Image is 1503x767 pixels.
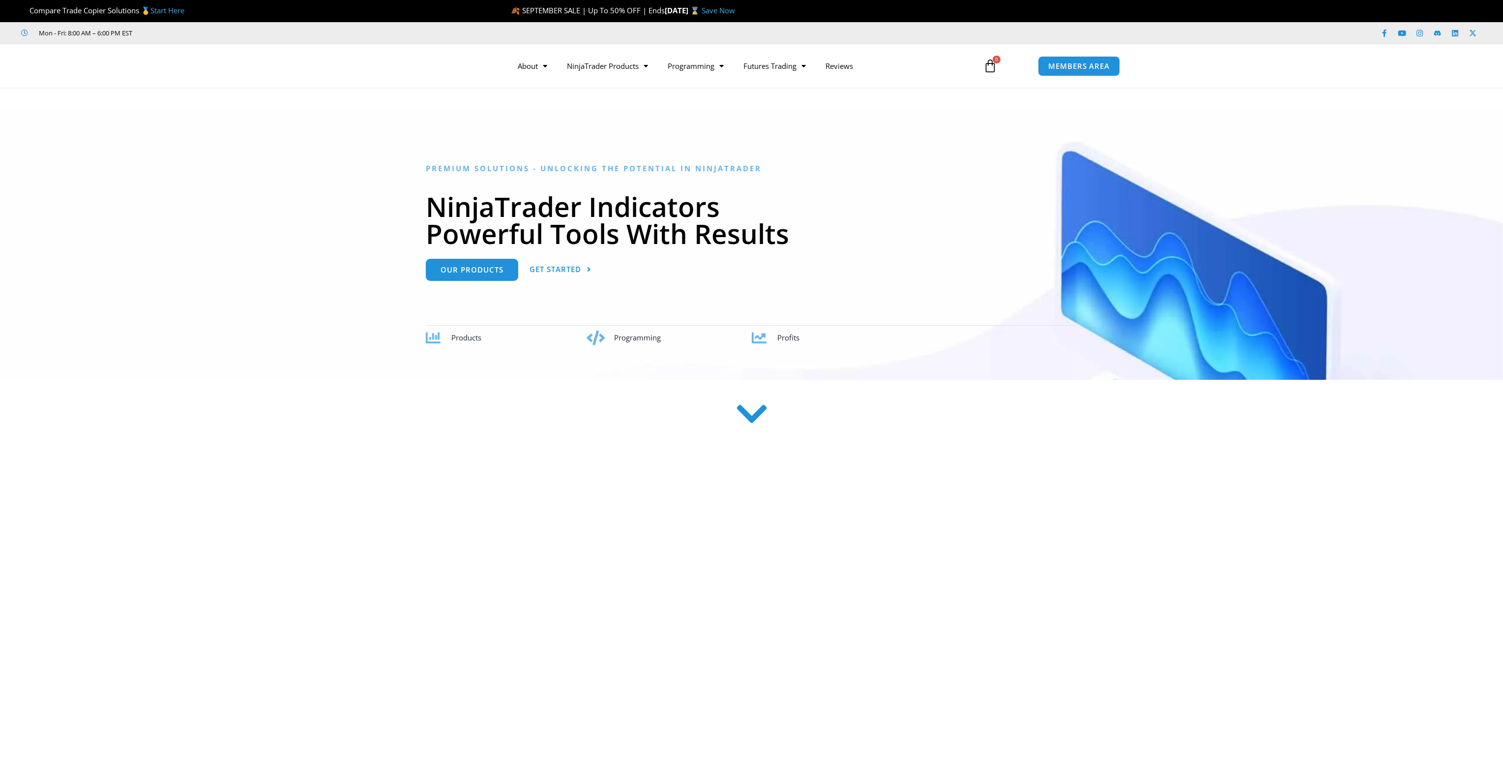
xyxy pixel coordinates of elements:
a: Programming [658,55,734,77]
span: Profits [777,333,799,342]
a: Futures Trading [734,55,816,77]
span: Get Started [530,266,581,273]
a: Reviews [816,55,863,77]
a: MEMBERS AREA [1038,56,1120,76]
a: Our Products [426,259,518,281]
strong: [DATE] ⌛ [665,5,702,15]
a: Save Now [702,5,735,15]
a: 0 [969,52,1012,80]
h1: NinjaTrader Indicators Powerful Tools With Results [426,193,1077,247]
span: 🍂 SEPTEMBER SALE | Up To 50% OFF | Ends [511,5,665,15]
nav: Menu [508,55,972,77]
span: Compare Trade Copier Solutions 🥇 [21,5,184,15]
span: 0 [993,56,1001,63]
a: Get Started [530,259,591,281]
a: Start Here [150,5,184,15]
img: LogoAI | Affordable Indicators – NinjaTrader [383,48,489,84]
a: NinjaTrader Products [557,55,658,77]
span: Programming [614,333,661,342]
h6: Premium Solutions - Unlocking the Potential in NinjaTrader [426,164,1077,173]
img: 🏆 [22,7,29,14]
iframe: Customer reviews powered by Trustpilot [146,28,294,38]
span: MEMBERS AREA [1048,62,1110,70]
a: About [508,55,557,77]
span: Products [451,333,481,342]
span: Our Products [441,266,503,274]
span: Mon - Fri: 8:00 AM – 6:00 PM EST [36,27,132,39]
